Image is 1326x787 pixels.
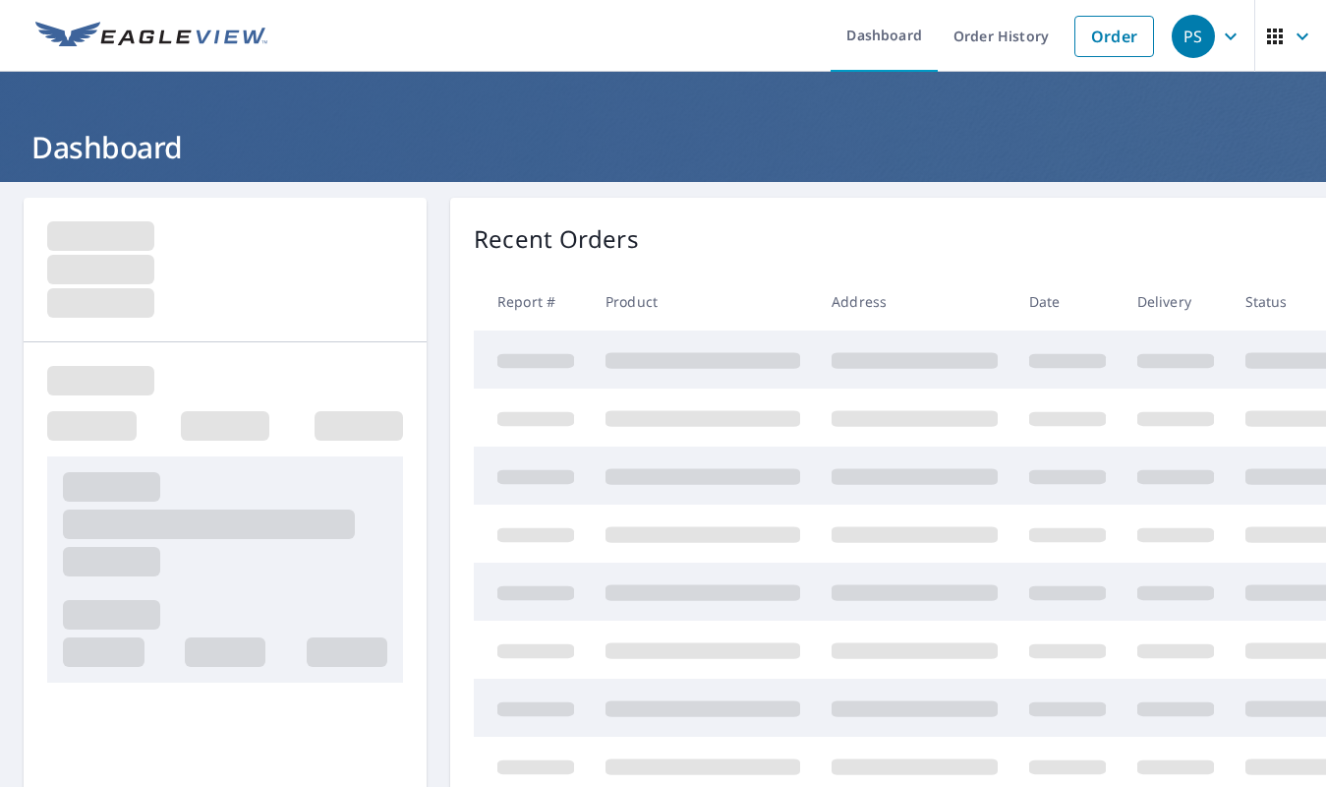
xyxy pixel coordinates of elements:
th: Product [590,272,816,331]
img: EV Logo [35,22,267,51]
p: Recent Orders [474,221,639,257]
th: Delivery [1122,272,1230,331]
th: Address [816,272,1013,331]
th: Date [1013,272,1122,331]
h1: Dashboard [24,127,1302,167]
th: Report # [474,272,590,331]
div: PS [1172,15,1215,58]
a: Order [1074,16,1154,57]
